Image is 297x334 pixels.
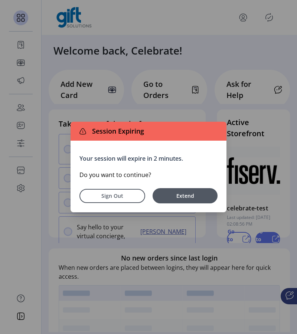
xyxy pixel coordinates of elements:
span: Extend [156,192,214,200]
button: Sign Out [79,189,145,203]
p: Do you want to continue? [79,170,218,179]
span: Sign Out [89,192,136,200]
button: Extend [153,188,218,203]
span: Session Expiring [89,126,144,136]
p: Your session will expire in 2 minutes. [79,154,218,163]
